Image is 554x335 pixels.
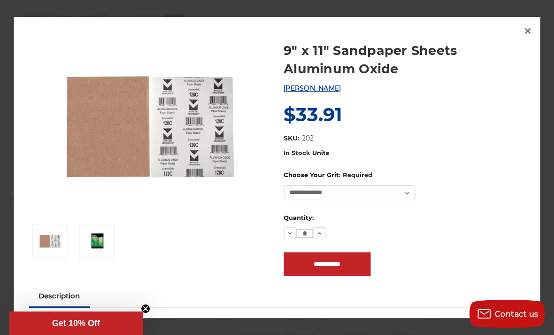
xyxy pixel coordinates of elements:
img: 9" x 11" Sandpaper Sheets Aluminum Oxide [85,232,108,250]
dd: 202 [302,134,314,144]
img: 9" x 11" Sandpaper Sheets Aluminum Oxide [56,31,244,219]
dt: SKU: [284,134,300,144]
button: Close teaser [141,304,150,313]
a: Description [29,286,90,306]
label: Quantity: [284,213,525,223]
small: Required [343,171,372,179]
img: 9" x 11" Sandpaper Sheets Aluminum Oxide [38,229,62,253]
a: [PERSON_NAME] [284,84,341,93]
span: Units [312,149,329,156]
button: Contact us [469,300,545,328]
div: Get 10% OffClose teaser [9,312,143,335]
span: In Stock [284,149,310,156]
span: Get 10% Off [52,319,100,328]
span: × [523,22,532,40]
span: Contact us [495,310,539,319]
a: 9" x 11" Sandpaper Sheets Aluminum Oxide [284,41,525,78]
a: Close [520,23,535,39]
span: $33.91 [284,103,342,126]
label: Choose Your Grit: [284,171,525,180]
